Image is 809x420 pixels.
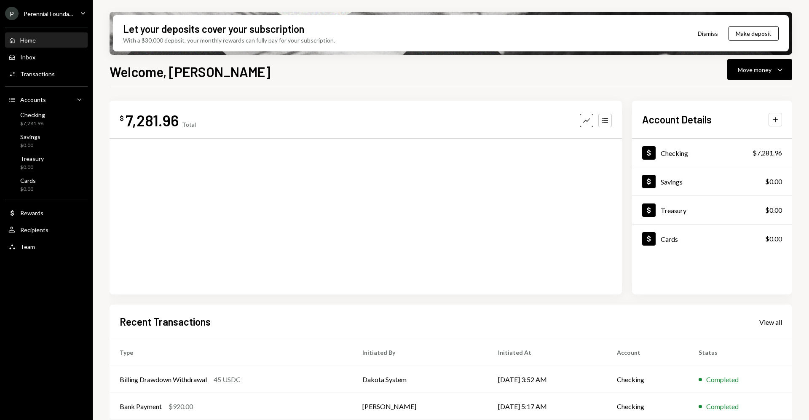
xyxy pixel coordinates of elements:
th: Type [110,339,352,366]
td: Checking [607,366,688,393]
div: Completed [706,375,739,385]
a: Treasury$0.00 [632,196,792,224]
a: Team [5,239,88,254]
td: Checking [607,393,688,420]
div: $0.00 [765,234,782,244]
a: Savings$0.00 [5,131,88,151]
div: Recipients [20,226,48,233]
div: $7,281.96 [20,120,45,127]
a: Inbox [5,49,88,64]
div: Checking [661,149,688,157]
a: Cards$0.00 [5,174,88,195]
div: Treasury [661,206,686,214]
a: Checking$7,281.96 [632,139,792,167]
div: Cards [661,235,678,243]
a: Transactions [5,66,88,81]
td: [DATE] 5:17 AM [488,393,607,420]
div: Savings [20,133,40,140]
div: Team [20,243,35,250]
div: Move money [738,65,771,74]
div: Accounts [20,96,46,103]
div: 45 USDC [214,375,241,385]
h2: Recent Transactions [120,315,211,329]
div: Rewards [20,209,43,217]
a: Checking$7,281.96 [5,109,88,129]
td: [PERSON_NAME] [352,393,488,420]
a: Accounts [5,92,88,107]
div: Bank Payment [120,401,162,412]
div: Cards [20,177,36,184]
div: $0.00 [765,205,782,215]
div: Savings [661,178,683,186]
div: View all [759,318,782,326]
div: Completed [706,401,739,412]
div: Perennial Founda... [24,10,73,17]
button: Make deposit [729,26,779,41]
div: Treasury [20,155,44,162]
div: 7,281.96 [126,111,179,130]
div: Checking [20,111,45,118]
div: $0.00 [20,142,40,149]
div: $ [120,114,124,123]
div: Transactions [20,70,55,78]
a: Savings$0.00 [632,167,792,195]
div: Total [182,121,196,128]
div: Billing Drawdown Withdrawal [120,375,207,385]
div: Home [20,37,36,44]
div: $0.00 [765,177,782,187]
h2: Account Details [642,112,712,126]
a: Rewards [5,205,88,220]
td: Dakota System [352,366,488,393]
th: Initiated By [352,339,488,366]
div: $0.00 [20,164,44,171]
div: P [5,7,19,20]
th: Initiated At [488,339,607,366]
a: Home [5,32,88,48]
div: With a $30,000 deposit, your monthly rewards can fully pay for your subscription. [123,36,335,45]
div: Inbox [20,54,35,61]
th: Status [688,339,792,366]
div: Let your deposits cover your subscription [123,22,304,36]
td: [DATE] 3:52 AM [488,366,607,393]
div: $7,281.96 [753,148,782,158]
button: Dismiss [687,24,729,43]
a: Cards$0.00 [632,225,792,253]
button: Move money [727,59,792,80]
h1: Welcome, [PERSON_NAME] [110,63,271,80]
th: Account [607,339,688,366]
div: $0.00 [20,186,36,193]
div: $920.00 [169,401,193,412]
a: Treasury$0.00 [5,152,88,173]
a: View all [759,317,782,326]
a: Recipients [5,222,88,237]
